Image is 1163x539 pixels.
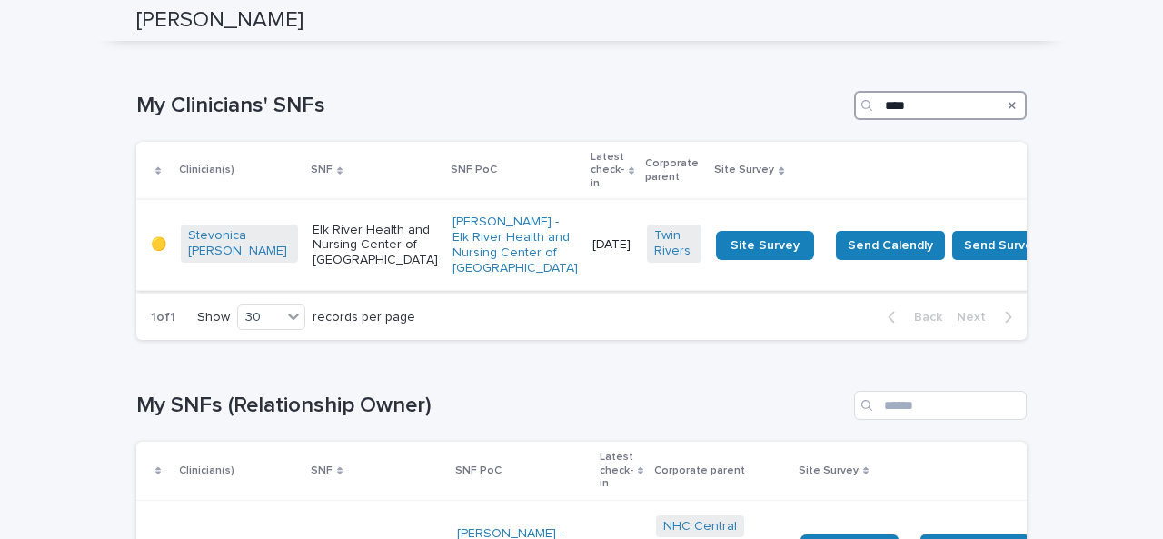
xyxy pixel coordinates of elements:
p: Clinician(s) [179,160,234,180]
span: Site Survey [731,239,800,252]
a: Twin Rivers [654,228,694,259]
p: Latest check-in [591,147,624,194]
button: Send Calendly [836,231,945,260]
p: Elk River Health and Nursing Center of [GEOGRAPHIC_DATA] [313,223,438,268]
p: Show [197,310,230,325]
p: Clinician(s) [179,461,234,481]
p: SNF PoC [451,160,497,180]
button: Send Survey [952,231,1051,260]
p: Corporate parent [645,154,703,187]
h1: My SNFs (Relationship Owner) [136,393,847,419]
h1: My Clinicians' SNFs [136,93,847,119]
tr: 🟡Stevonica [PERSON_NAME] Elk River Health and Nursing Center of [GEOGRAPHIC_DATA][PERSON_NAME] - ... [136,200,1080,291]
p: Latest check-in [600,447,633,494]
input: Search [854,91,1027,120]
a: NHC Central [663,519,737,534]
p: records per page [313,310,415,325]
input: Search [854,391,1027,420]
p: Site Survey [714,160,774,180]
p: SNF [311,160,333,180]
h2: [PERSON_NAME] [136,7,303,34]
p: SNF [311,461,333,481]
a: Stevonica [PERSON_NAME] [188,228,291,259]
button: Back [873,309,949,325]
span: Back [903,311,942,324]
p: 1 of 1 [136,295,190,340]
a: Site Survey [716,231,814,260]
p: SNF PoC [455,461,502,481]
span: Send Survey [964,236,1039,255]
p: 🟡 [151,237,166,253]
p: Corporate parent [654,461,745,481]
div: 30 [238,308,282,327]
p: Site Survey [799,461,859,481]
button: Next [949,309,1027,325]
a: [PERSON_NAME] - Elk River Health and Nursing Center of [GEOGRAPHIC_DATA] [452,215,578,275]
span: Send Calendly [848,236,933,255]
span: Next [957,311,997,324]
p: [DATE] [592,237,632,253]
